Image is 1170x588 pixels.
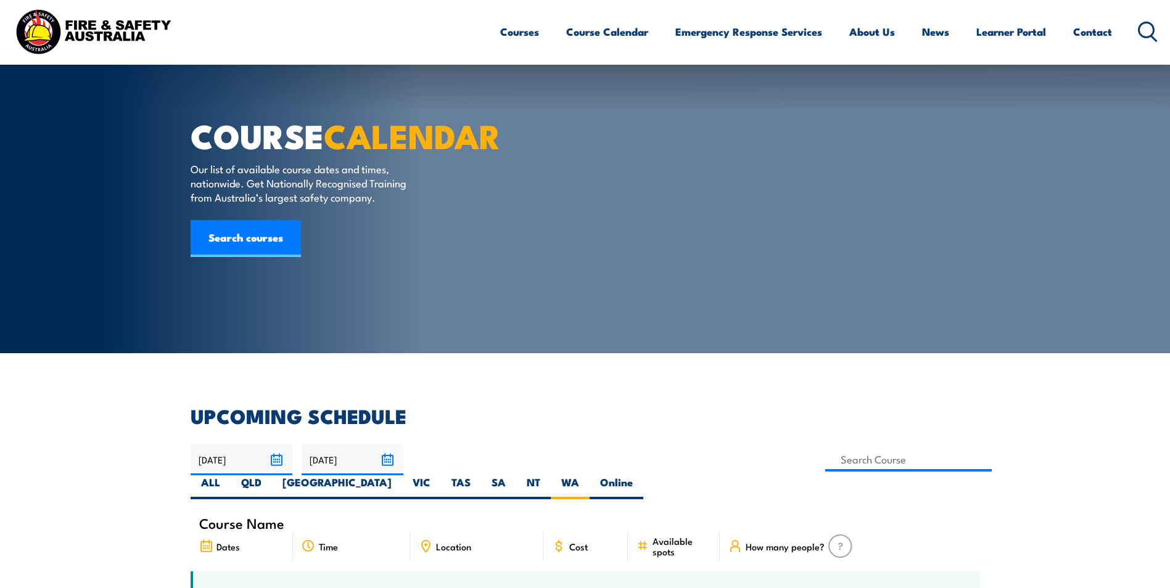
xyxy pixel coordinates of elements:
label: SA [481,475,516,499]
span: Available spots [653,536,711,557]
h1: COURSE [191,121,495,150]
h2: UPCOMING SCHEDULE [191,407,980,424]
a: Contact [1073,15,1112,48]
p: Our list of available course dates and times, nationwide. Get Nationally Recognised Training from... [191,161,416,205]
label: QLD [231,475,272,499]
span: Location [436,541,471,552]
label: NT [516,475,551,499]
input: From date [191,444,292,475]
label: ALL [191,475,231,499]
a: Learner Portal [976,15,1046,48]
a: Search courses [191,220,301,257]
label: WA [551,475,590,499]
a: About Us [849,15,895,48]
a: Course Calendar [566,15,648,48]
a: Emergency Response Services [675,15,822,48]
span: Dates [216,541,240,552]
label: [GEOGRAPHIC_DATA] [272,475,402,499]
span: Course Name [199,518,284,528]
a: Courses [500,15,539,48]
label: TAS [441,475,481,499]
a: News [922,15,949,48]
label: Online [590,475,643,499]
span: How many people? [746,541,825,552]
input: To date [302,444,403,475]
span: Cost [569,541,588,552]
span: Time [319,541,338,552]
strong: CALENDAR [324,109,501,160]
input: Search Course [825,447,992,472]
label: VIC [402,475,441,499]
